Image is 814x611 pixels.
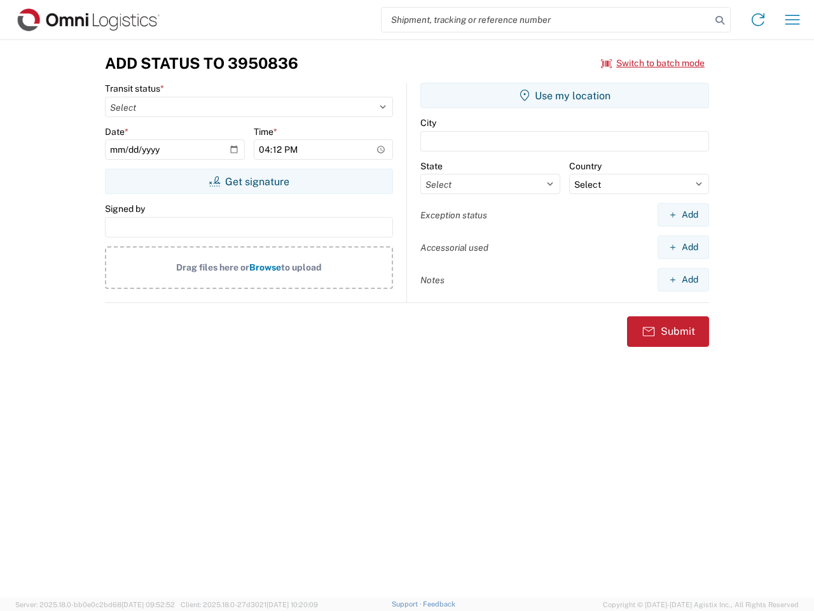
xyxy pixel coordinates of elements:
[105,54,298,73] h3: Add Status to 3950836
[569,160,602,172] label: Country
[420,117,436,129] label: City
[105,203,145,214] label: Signed by
[420,83,709,108] button: Use my location
[249,262,281,272] span: Browse
[601,53,705,74] button: Switch to batch mode
[281,262,322,272] span: to upload
[658,203,709,227] button: Add
[121,601,175,608] span: [DATE] 09:52:52
[254,126,277,137] label: Time
[420,209,487,221] label: Exception status
[15,601,175,608] span: Server: 2025.18.0-bb0e0c2bd68
[420,274,445,286] label: Notes
[392,600,424,608] a: Support
[603,599,799,610] span: Copyright © [DATE]-[DATE] Agistix Inc., All Rights Reserved
[420,160,443,172] label: State
[658,235,709,259] button: Add
[420,242,488,253] label: Accessorial used
[423,600,455,608] a: Feedback
[105,83,164,94] label: Transit status
[105,169,393,194] button: Get signature
[181,601,318,608] span: Client: 2025.18.0-27d3021
[627,316,709,347] button: Submit
[176,262,249,272] span: Drag files here or
[382,8,711,32] input: Shipment, tracking or reference number
[266,601,318,608] span: [DATE] 10:20:09
[105,126,128,137] label: Date
[658,268,709,291] button: Add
